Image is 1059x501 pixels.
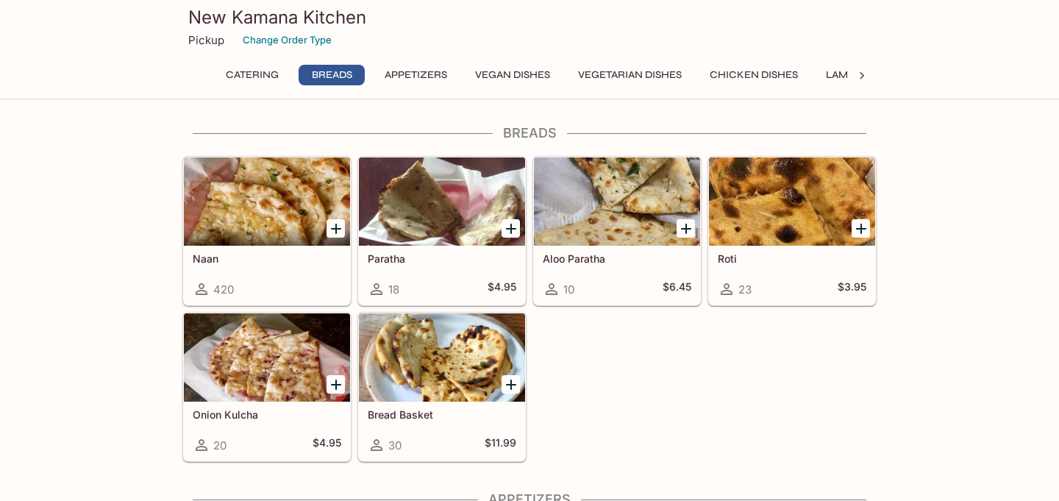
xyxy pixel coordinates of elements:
button: Add Naan [327,219,345,238]
button: Lamb Dishes [818,65,902,85]
button: Breads [299,65,365,85]
h5: Aloo Paratha [543,252,691,265]
button: Vegan Dishes [467,65,558,85]
h5: $11.99 [485,436,516,454]
h5: Roti [718,252,866,265]
span: 20 [213,438,227,452]
h4: Breads [182,125,877,141]
p: Pickup [188,33,224,47]
div: Naan [184,157,350,246]
h5: $4.95 [488,280,516,298]
button: Add Bread Basket [502,375,520,394]
h5: Paratha [368,252,516,265]
div: Aloo Paratha [534,157,700,246]
a: Paratha18$4.95 [358,157,526,305]
a: Roti23$3.95 [708,157,876,305]
button: Add Roti [852,219,870,238]
button: Add Paratha [502,219,520,238]
a: Naan420 [183,157,351,305]
button: Add Aloo Paratha [677,219,695,238]
button: Vegetarian Dishes [570,65,690,85]
span: 30 [388,438,402,452]
a: Aloo Paratha10$6.45 [533,157,701,305]
span: 420 [213,283,234,296]
div: Paratha [359,157,525,246]
h5: Naan [193,252,341,265]
button: Catering [218,65,287,85]
div: Onion Kulcha [184,313,350,402]
span: 10 [563,283,574,296]
h5: $4.95 [313,436,341,454]
span: 23 [738,283,752,296]
button: Chicken Dishes [702,65,806,85]
div: Roti [709,157,875,246]
span: 18 [388,283,399,296]
h5: $6.45 [663,280,691,298]
a: Bread Basket30$11.99 [358,313,526,461]
h5: Bread Basket [368,408,516,421]
h5: $3.95 [838,280,866,298]
div: Bread Basket [359,313,525,402]
button: Change Order Type [236,29,338,51]
h5: Onion Kulcha [193,408,341,421]
button: Appetizers [377,65,455,85]
button: Add Onion Kulcha [327,375,345,394]
h3: New Kamana Kitchen [188,6,871,29]
a: Onion Kulcha20$4.95 [183,313,351,461]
